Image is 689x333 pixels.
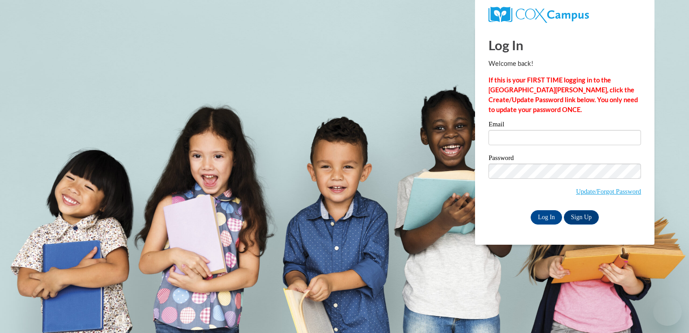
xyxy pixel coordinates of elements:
img: COX Campus [488,7,589,23]
a: Update/Forgot Password [576,188,641,195]
label: Password [488,155,641,164]
input: Log In [531,210,562,225]
strong: If this is your FIRST TIME logging in to the [GEOGRAPHIC_DATA][PERSON_NAME], click the Create/Upd... [488,76,638,113]
label: Email [488,121,641,130]
p: Welcome back! [488,59,641,69]
a: Sign Up [564,210,599,225]
iframe: Button to launch messaging window [653,297,682,326]
a: COX Campus [488,7,641,23]
h1: Log In [488,36,641,54]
